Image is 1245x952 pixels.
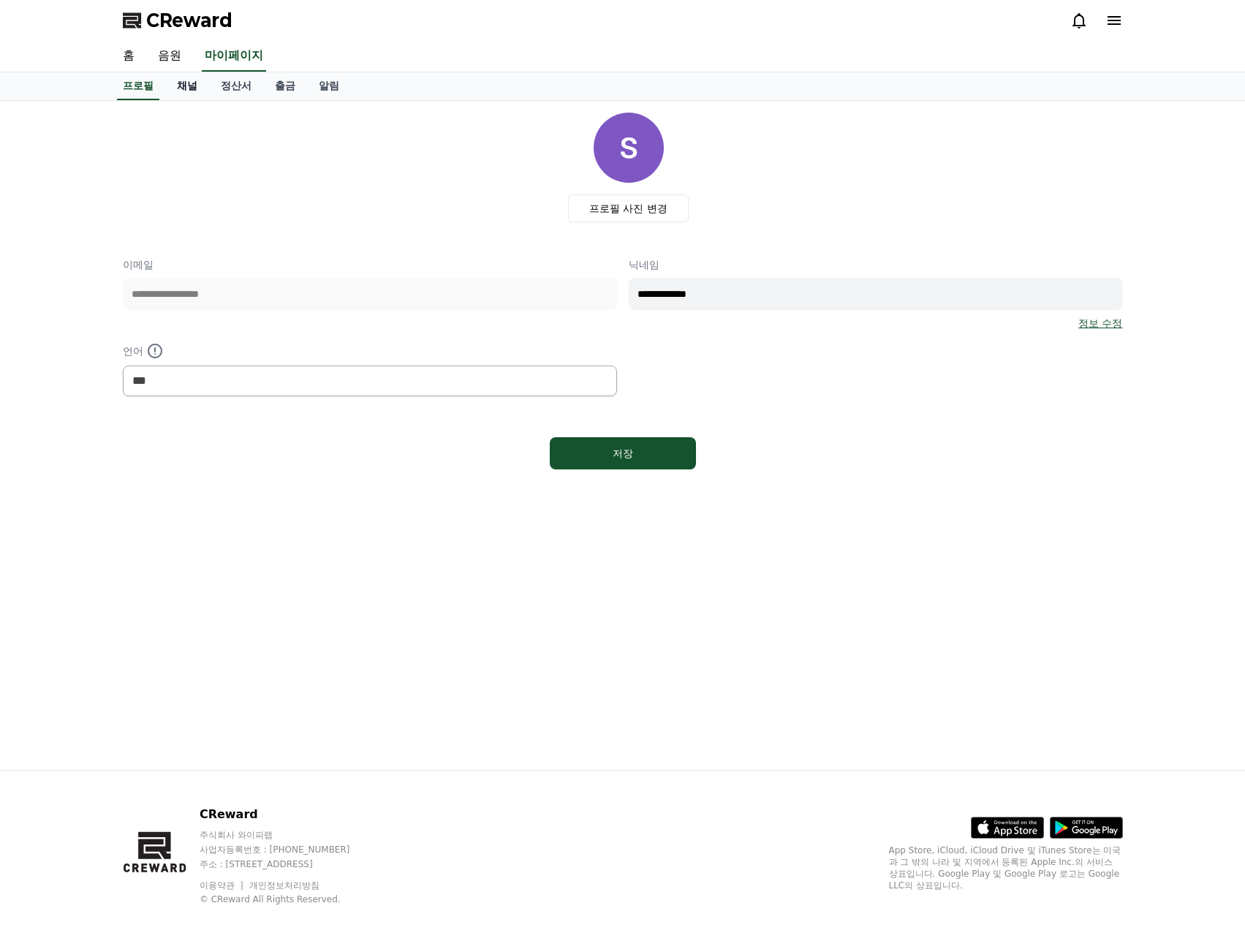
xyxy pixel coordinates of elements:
[165,72,209,100] a: 채널
[209,72,263,100] a: 정산서
[200,858,378,870] p: 주소 : [STREET_ADDRESS]
[200,894,378,905] p: © CReward All Rights Reserved.
[1078,316,1122,330] a: 정보 수정
[4,472,31,492] a: 홈
[629,257,1123,272] p: 닉네임
[200,844,378,855] p: 사업자등록번호 : [PHONE_NUMBER]
[889,845,1123,891] p: App Store, iCloud, iCloud Drive 및 iTunes Store는 미국과 그 밖의 나라 및 지역에서 등록된 Apple Inc.의 서비스 상표입니다. Goo...
[263,72,307,100] a: 출금
[22,481,31,491] span: 홈
[568,194,689,222] label: 프로필 사진 변경
[200,880,246,891] a: 이용약관
[594,113,664,183] img: profile_image
[123,257,617,272] p: 이메일
[123,342,617,360] p: 언어
[146,9,232,32] span: CReward
[579,446,667,461] div: 저장
[249,880,319,891] a: 개인정보처리방침
[200,806,378,823] p: CReward
[129,486,147,496] span: 대화
[246,472,281,492] a: 설정
[117,72,159,100] a: 프로필
[200,829,378,841] p: 주식회사 와이피랩
[307,72,351,100] a: 알림
[146,41,193,72] a: 음원
[263,481,281,491] span: 설정
[550,437,696,469] button: 저장
[202,41,266,72] a: 마이페이지
[129,466,147,497] a: 대화
[111,41,146,72] a: 홈
[123,9,232,32] a: CReward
